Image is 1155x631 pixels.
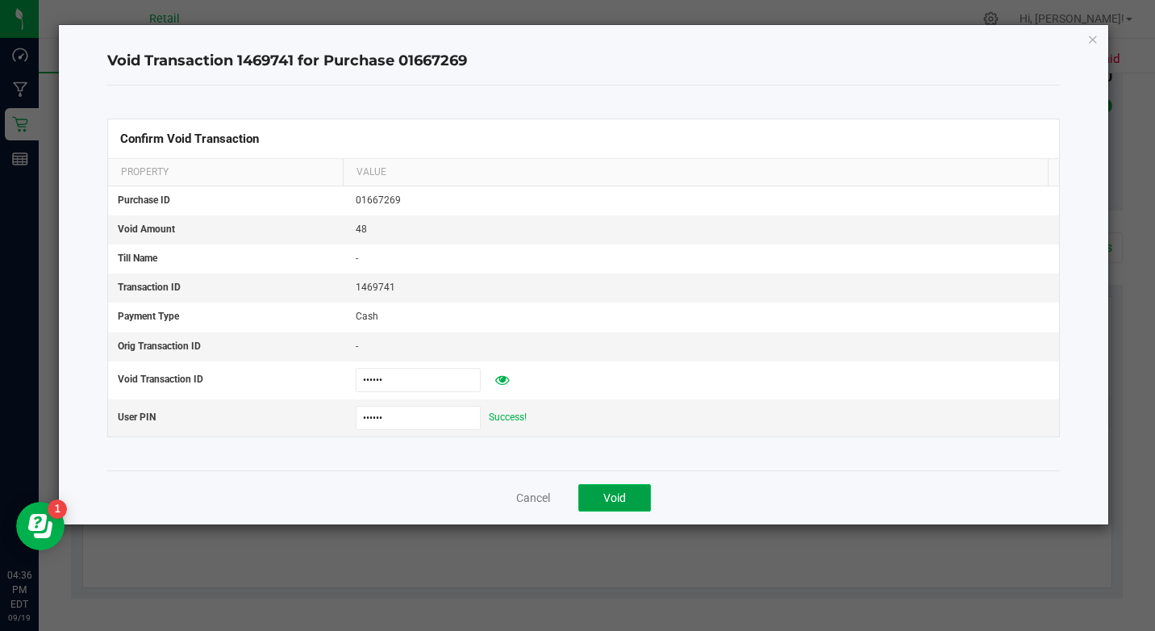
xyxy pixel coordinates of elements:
[356,311,378,322] span: Cash
[16,502,65,550] iframe: Resource center
[489,412,527,423] span: Success!
[118,224,175,235] span: Void Amount
[118,412,156,423] span: User PIN
[118,311,179,322] span: Payment Type
[516,490,550,506] button: Cancel
[120,132,259,146] span: Confirm Void Transaction
[121,166,169,178] span: Property
[356,224,367,235] span: 48
[118,253,157,264] span: Till Name
[118,341,201,352] span: Orig Transaction ID
[107,51,1059,72] h4: Void Transaction 1469741 for Purchase 01667269
[578,484,651,512] button: Void
[356,194,401,206] span: 01667269
[356,341,358,352] span: -
[356,406,481,430] input: Approval PIN
[118,282,181,293] span: Transaction ID
[1087,29,1099,48] button: Close
[356,253,358,264] span: -
[603,491,626,504] span: Void
[356,282,395,293] span: 1469741
[357,166,386,178] span: Value
[48,499,67,519] iframe: Resource center unread badge
[118,374,203,385] span: Void Transaction ID
[118,194,170,206] span: Purchase ID
[356,368,481,392] input: Void Txn ID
